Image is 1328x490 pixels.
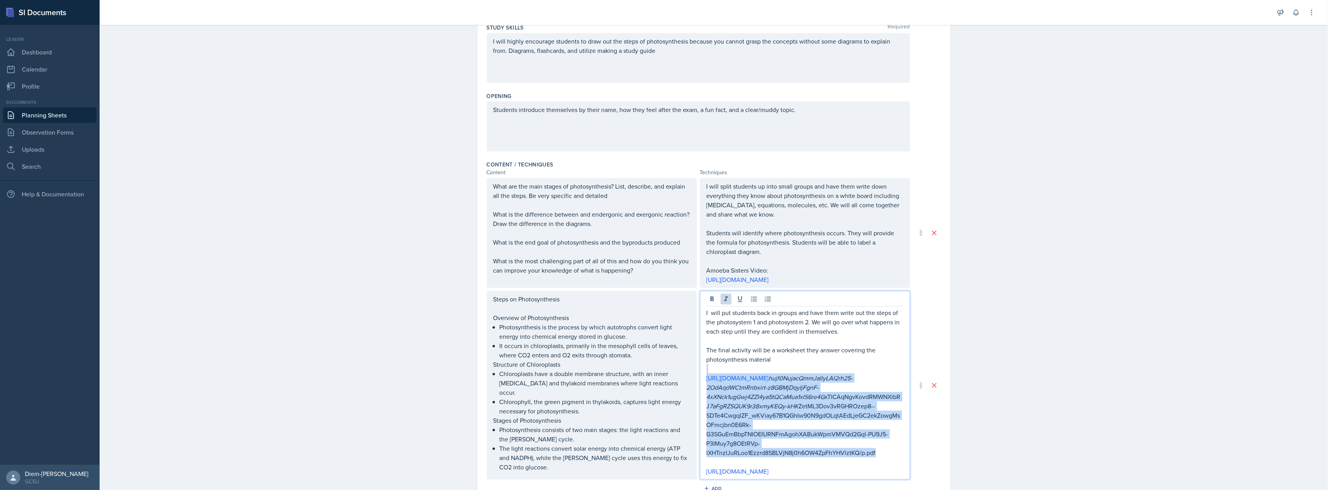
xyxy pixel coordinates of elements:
span: Required [888,24,910,31]
a: Search [3,159,96,174]
a: Dashboard [3,44,96,60]
p: I will highly encourage students to draw out the steps of photosynthesis because you cannot grasp... [493,37,903,55]
p: Steps on Photosynthesis [493,294,690,304]
label: Content / Techniques [487,161,553,168]
label: Study Skills [487,24,524,31]
p: Chlorophyll, the green pigment in thylakoids, captures light energy necessary for photosynthesis. [500,397,690,416]
a: Calendar [3,61,96,77]
p: Photosynthesis is the process by which autotrophs convert light energy into chemical energy store... [500,322,690,341]
div: Leader [3,36,96,43]
p: xTlCAqNgvKovdRMWNXibRJ ZetML3Dov3vRGHROzep8--SDTe4CwgqIZF_wKViay67B1QGhIw90N9gdOLqtAEdLjeGC2ekZow... [707,373,903,457]
p: I will split students up into small groups and have them write down everything they know about ph... [707,182,903,219]
p: It occurs in chloroplasts, primarily in the mesophyll cells of leaves, where CO2 enters and O2 ex... [500,341,690,360]
p: I will put students back in groups and have them write out the steps of the photosystem 1 and pho... [707,308,903,336]
a: [URL][DOMAIN_NAME] [707,374,769,382]
p: The light reactions convert solar energy into chemical energy (ATP and NADPH), while the [PERSON_... [500,444,690,472]
p: The final activity will be a worksheet they answer covering the photosynthesis material [707,345,903,364]
p: What is the most challenging part of all of this and how do you think you can improve your knowle... [493,256,690,275]
a: [URL][DOMAIN_NAME] [707,275,769,284]
p: Structure of Chloroplasts [493,360,690,369]
em: hujf0NujacQmmJaIlyLAI2rh25-2OdAqdWCtmRnbxirt-z8GBMjDqyIjFgnF-4xXNck1ugGwj4ZZI4ya5tQCaMua1xIS6re4G [707,374,853,401]
em: 7aFgRZSQUK9r38xmyKEQy-kHK [710,402,799,410]
div: Content [487,168,697,177]
a: Uploads [3,142,96,157]
label: Opening [487,92,512,100]
p: What are the main stages of photosynthesis? List, describe, and explain all the steps. Be very sp... [493,182,690,200]
div: Help & Documentation [3,186,96,202]
div: GCSU [25,478,88,485]
a: Planning Sheets [3,107,96,123]
div: Techniques [700,168,910,177]
p: Photosynthesis consists of two main stages: the light reactions and the [PERSON_NAME] cycle. [500,425,690,444]
a: Profile [3,79,96,94]
a: [URL][DOMAIN_NAME] [707,467,769,476]
p: Chloroplasts have a double membrane structure, with an inner [MEDICAL_DATA] and thylakoid membran... [500,369,690,397]
p: What is the difference between and endergonic and exergonic reaction? Draw the difference in the ... [493,210,690,228]
p: What is the end goal of photosynthesis and the byproducts produced [493,238,690,247]
div: Documents [3,99,96,106]
p: Amoeba Sisters Video: [707,266,903,275]
p: Students will identify where photosynthesis occurs. They will provide the formula for photosynthe... [707,228,903,256]
div: Diem-[PERSON_NAME] [25,470,88,478]
p: Students introduce themselves by their name, how they feel after the exam, a fun fact, and a clea... [493,105,903,114]
p: Overview of Photosynthesis [493,313,690,322]
a: Observation Forms [3,124,96,140]
p: Stages of Photosynthesis [493,416,690,425]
